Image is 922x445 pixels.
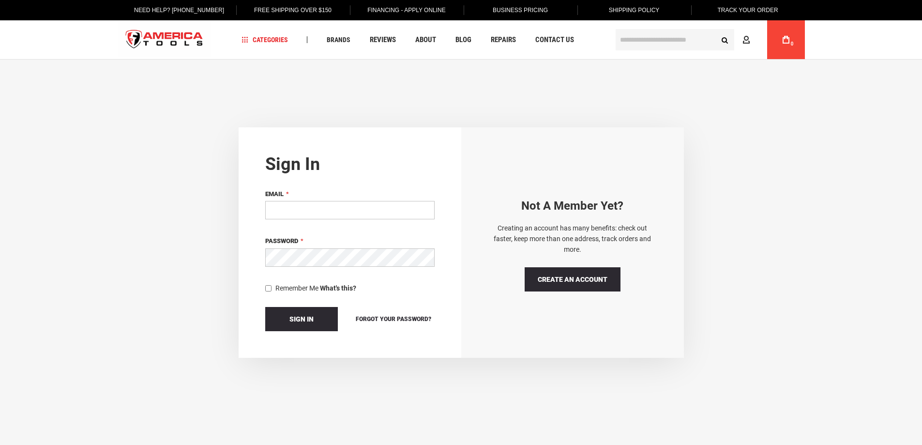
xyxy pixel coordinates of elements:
a: Blog [451,33,476,46]
span: Password [265,237,298,245]
a: Contact Us [531,33,578,46]
span: Blog [455,36,471,44]
strong: Sign in [265,154,320,174]
span: Categories [242,36,288,43]
button: Search [716,31,734,49]
span: Reviews [370,36,396,44]
span: Forgot Your Password? [356,316,431,322]
a: Forgot Your Password? [352,314,435,324]
span: Shipping Policy [609,7,660,14]
a: About [411,33,440,46]
span: Email [265,190,284,198]
span: Sign In [289,315,314,323]
a: Create an Account [525,267,620,292]
a: Reviews [365,33,400,46]
img: America Tools [118,22,212,58]
span: Repairs [491,36,516,44]
strong: What's this? [320,284,356,292]
button: Sign In [265,307,338,331]
p: Creating an account has many benefits: check out faster, keep more than one address, track orders... [488,223,657,255]
a: Categories [237,33,292,46]
strong: Not a Member yet? [521,199,623,213]
span: Create an Account [538,276,607,283]
span: 0 [791,41,794,46]
span: About [415,36,436,44]
span: Brands [327,36,350,43]
a: 0 [777,20,795,59]
a: Repairs [486,33,520,46]
a: Brands [322,33,355,46]
span: Contact Us [535,36,574,44]
a: store logo [118,22,212,58]
span: Remember Me [275,284,318,292]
